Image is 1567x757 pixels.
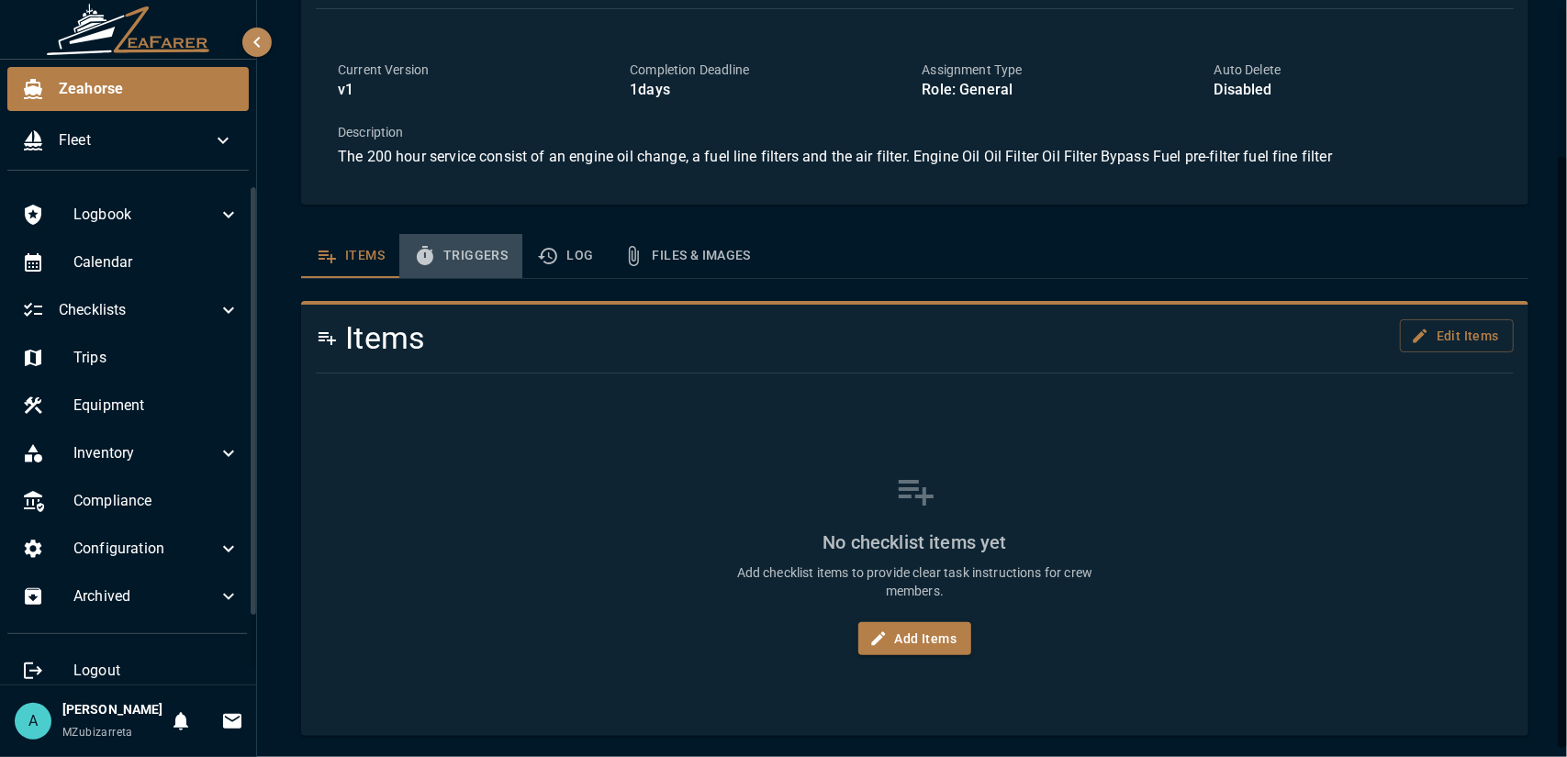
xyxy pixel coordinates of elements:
span: Zeahorse [59,78,234,100]
p: Role: General [922,79,1199,101]
div: Zeahorse [7,67,249,111]
div: Inventory [7,431,254,475]
p: Current Version [338,61,615,79]
div: Calendar [7,240,254,284]
div: Equipment [7,384,254,428]
button: Edit Items [1400,319,1514,353]
p: v 1 [338,79,353,101]
p: The 200 hour service consist of an engine oil change, a fuel line filters and the air filter. Eng... [338,146,1492,168]
p: Add checklist items to provide clear task instructions for crew members. [732,563,1099,600]
p: 1 days [630,79,907,101]
div: Trips [7,336,254,380]
h6: No checklist items yet [823,528,1006,557]
button: Files & Images [608,234,766,278]
div: Archived [7,574,254,618]
p: Description [338,123,1492,141]
div: Compliance [7,479,254,523]
div: A [15,703,51,740]
img: ZeaFarer Logo [46,4,211,55]
span: Configuration [73,538,218,560]
span: Compliance [73,490,240,512]
button: Add Items [858,622,972,656]
span: Inventory [73,442,218,464]
span: Archived [73,585,218,607]
p: Assignment Type [922,61,1199,79]
span: Trips [73,347,240,369]
button: Invitations [214,703,251,740]
button: Log [522,234,608,278]
span: Calendar [73,251,240,273]
h4: Items [316,319,1110,358]
div: template sections [301,234,1528,278]
p: Completion Deadline [630,61,907,79]
h6: [PERSON_NAME] [62,700,162,720]
div: Fleet [7,118,249,162]
span: Equipment [73,395,240,417]
p: Disabled [1214,79,1492,101]
button: Triggers [399,234,522,278]
div: Checklists [7,288,254,332]
div: Logout [7,649,254,693]
div: Logbook [7,193,254,237]
span: Logout [73,660,240,682]
span: Checklists [59,299,218,321]
span: Fleet [59,129,212,151]
span: Logbook [73,204,218,226]
button: Items [301,234,399,278]
p: Auto Delete [1214,61,1492,79]
button: Notifications [162,703,199,740]
span: MZubizarreta [62,726,133,739]
div: Configuration [7,527,254,571]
